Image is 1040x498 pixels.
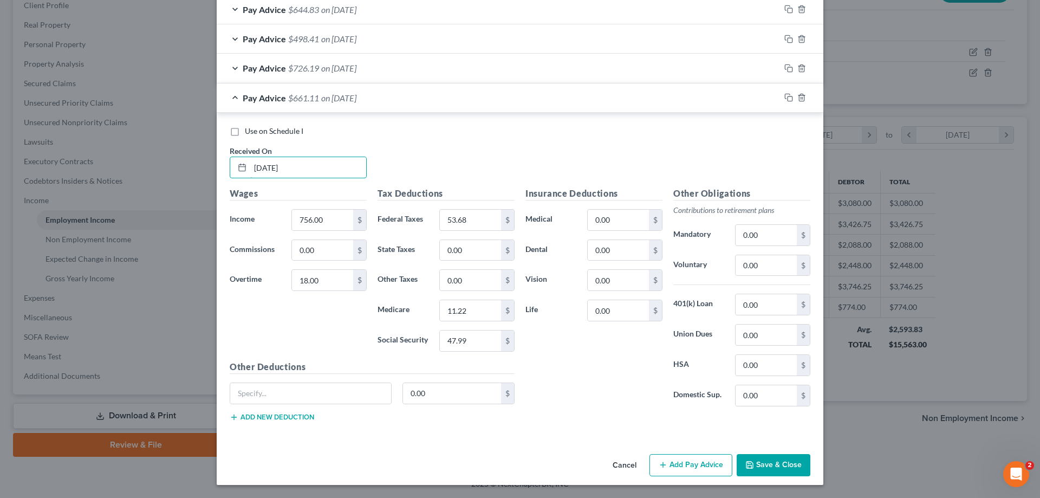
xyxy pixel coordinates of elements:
[501,270,514,290] div: $
[649,300,662,321] div: $
[736,385,797,406] input: 0.00
[673,205,810,216] p: Contributions to retirement plans
[797,225,810,245] div: $
[321,4,356,15] span: on [DATE]
[1003,461,1029,487] iframe: Intercom live chat
[797,294,810,315] div: $
[243,4,286,15] span: Pay Advice
[520,300,582,321] label: Life
[588,300,649,321] input: 0.00
[230,360,515,374] h5: Other Deductions
[440,240,501,261] input: 0.00
[321,63,356,73] span: on [DATE]
[797,385,810,406] div: $
[797,325,810,345] div: $
[440,331,501,351] input: 0.00
[736,255,797,276] input: 0.00
[321,93,356,103] span: on [DATE]
[243,34,286,44] span: Pay Advice
[649,240,662,261] div: $
[245,126,303,135] span: Use on Schedule I
[737,454,810,477] button: Save & Close
[230,146,272,156] span: Received On
[588,240,649,261] input: 0.00
[501,210,514,230] div: $
[501,383,514,404] div: $
[673,187,810,201] h5: Other Obligations
[230,383,391,404] input: Specify...
[230,214,255,223] span: Income
[501,240,514,261] div: $
[668,294,730,315] label: 401(k) Loan
[520,269,582,291] label: Vision
[372,269,434,291] label: Other Taxes
[797,355,810,376] div: $
[588,210,649,230] input: 0.00
[501,331,514,351] div: $
[372,240,434,261] label: State Taxes
[372,300,434,321] label: Medicare
[292,240,353,261] input: 0.00
[378,187,515,201] h5: Tax Deductions
[321,34,356,44] span: on [DATE]
[520,209,582,231] label: Medical
[440,300,501,321] input: 0.00
[520,240,582,261] label: Dental
[288,34,319,44] span: $498.41
[288,93,319,103] span: $661.11
[243,63,286,73] span: Pay Advice
[588,270,649,290] input: 0.00
[501,300,514,321] div: $
[224,269,286,291] label: Overtime
[243,93,286,103] span: Pay Advice
[736,294,797,315] input: 0.00
[668,385,730,406] label: Domestic Sup.
[668,224,730,246] label: Mandatory
[736,325,797,345] input: 0.00
[649,454,732,477] button: Add Pay Advice
[649,210,662,230] div: $
[288,4,319,15] span: $644.83
[668,324,730,346] label: Union Dues
[403,383,502,404] input: 0.00
[1025,461,1034,470] span: 2
[440,210,501,230] input: 0.00
[353,240,366,261] div: $
[736,355,797,376] input: 0.00
[250,157,366,178] input: MM/DD/YYYY
[649,270,662,290] div: $
[353,270,366,290] div: $
[292,270,353,290] input: 0.00
[372,330,434,352] label: Social Security
[224,240,286,261] label: Commissions
[288,63,319,73] span: $726.19
[525,187,662,201] h5: Insurance Deductions
[604,455,645,477] button: Cancel
[736,225,797,245] input: 0.00
[668,255,730,276] label: Voluntary
[292,210,353,230] input: 0.00
[353,210,366,230] div: $
[797,255,810,276] div: $
[230,187,367,201] h5: Wages
[440,270,501,290] input: 0.00
[372,209,434,231] label: Federal Taxes
[230,413,314,422] button: Add new deduction
[668,354,730,376] label: HSA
